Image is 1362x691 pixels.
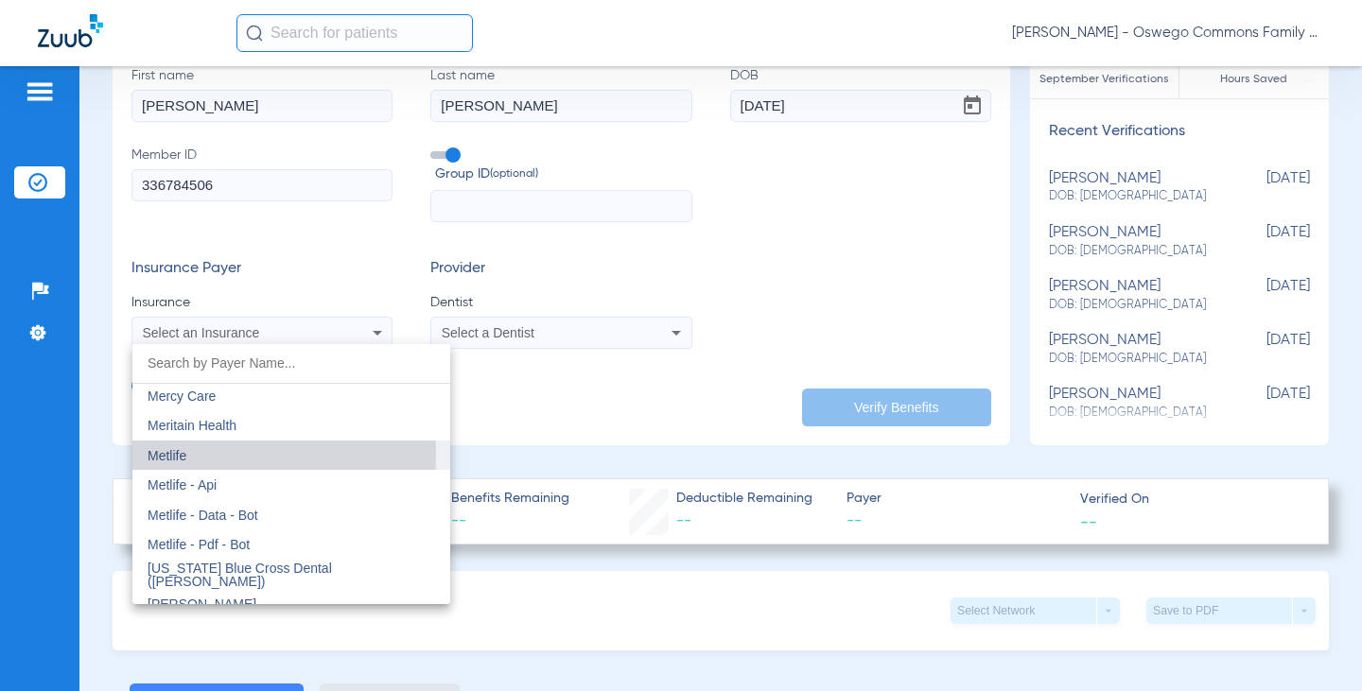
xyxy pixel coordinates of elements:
[148,477,217,492] span: Metlife - Api
[148,448,186,463] span: Metlife
[148,389,216,404] span: Mercy Care
[148,508,258,523] span: Metlife - Data - Bot
[148,418,236,433] span: Meritain Health
[148,596,256,612] span: [PERSON_NAME]
[148,561,332,589] span: [US_STATE] Blue Cross Dental ([PERSON_NAME])
[148,537,250,552] span: Metlife - Pdf - Bot
[132,344,450,383] input: dropdown search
